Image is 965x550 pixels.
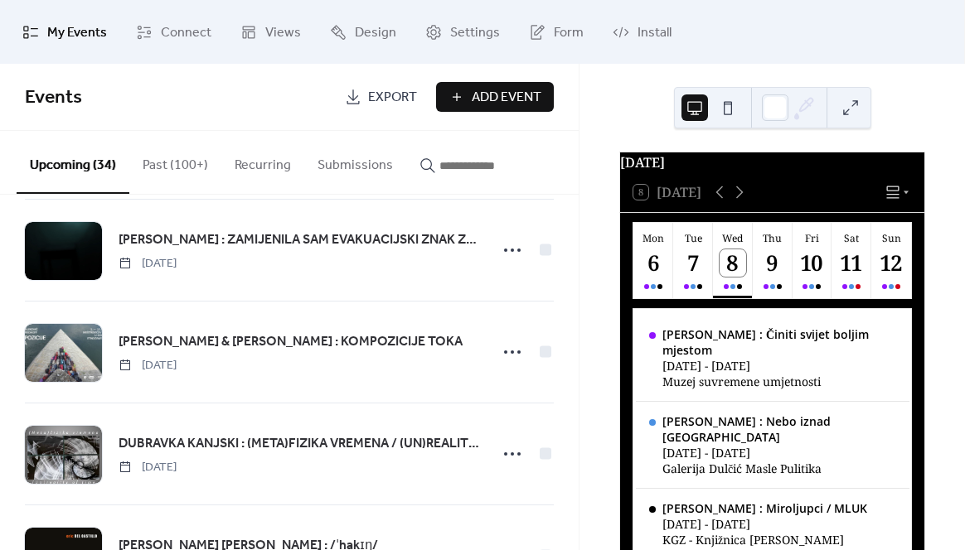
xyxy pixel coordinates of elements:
[119,459,177,476] span: [DATE]
[119,332,463,352] span: [PERSON_NAME] & [PERSON_NAME] : KOMPOZICIJE TOKA
[355,20,396,46] span: Design
[662,374,896,389] div: Muzej suvremene umjetnosti
[753,223,793,298] button: Thu9
[876,231,906,245] div: Sun
[871,223,911,298] button: Sun12
[718,231,748,245] div: Wed
[662,358,896,374] div: [DATE] - [DATE]
[662,500,867,516] div: [PERSON_NAME] : Miroljupci / MLUK
[119,434,479,454] span: DUBRAVKA KANJSKI : (META)FIZIKA VREMENA / (UN)REALITY)OF TIME
[662,532,867,548] div: KGZ - Knjižnica [PERSON_NAME]
[878,249,905,277] div: 12
[119,331,463,353] a: [PERSON_NAME] & [PERSON_NAME] : KOMPOZICIJE TOKA
[662,445,896,461] div: [DATE] - [DATE]
[793,223,832,298] button: Fri10
[265,20,301,46] span: Views
[119,357,177,374] span: [DATE]
[318,7,409,57] a: Design
[836,231,866,245] div: Sat
[119,255,177,273] span: [DATE]
[47,20,107,46] span: My Events
[673,223,713,298] button: Tue7
[119,433,479,455] a: DUBRAVKA KANJSKI : (META)FIZIKA VREMENA / (UN)REALITY)OF TIME
[638,20,672,46] span: Install
[662,461,896,476] div: Galerija Dulčić Masle Pulitika
[413,7,512,57] a: Settings
[662,413,896,445] div: [PERSON_NAME] : Nebo iznad [GEOGRAPHIC_DATA]
[450,20,500,46] span: Settings
[436,82,554,112] button: Add Event
[680,249,707,277] div: 7
[221,131,304,192] button: Recurring
[516,7,596,57] a: Form
[472,88,541,108] span: Add Event
[759,249,786,277] div: 9
[124,7,224,57] a: Connect
[119,229,479,251] a: [PERSON_NAME] : ZAMIJENILA SAM EVAKUACIJSKI ZNAK ZA MJESEC
[554,20,584,46] span: Form
[832,223,871,298] button: Sat11
[304,131,406,192] button: Submissions
[17,131,129,194] button: Upcoming (34)
[10,7,119,57] a: My Events
[119,230,479,250] span: [PERSON_NAME] : ZAMIJENILA SAM EVAKUACIJSKI ZNAK ZA MJESEC
[638,231,668,245] div: Mon
[798,249,826,277] div: 10
[720,249,747,277] div: 8
[713,223,753,298] button: Wed8
[662,326,896,358] div: [PERSON_NAME] : Činiti svijet boljim mjestom
[600,7,684,57] a: Install
[838,249,866,277] div: 11
[129,131,221,192] button: Past (100+)
[678,231,708,245] div: Tue
[25,80,82,116] span: Events
[368,88,417,108] span: Export
[640,249,667,277] div: 6
[758,231,788,245] div: Thu
[620,152,924,172] div: [DATE]
[332,82,429,112] a: Export
[633,223,673,298] button: Mon6
[662,516,867,532] div: [DATE] - [DATE]
[228,7,313,57] a: Views
[798,231,827,245] div: Fri
[161,20,211,46] span: Connect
